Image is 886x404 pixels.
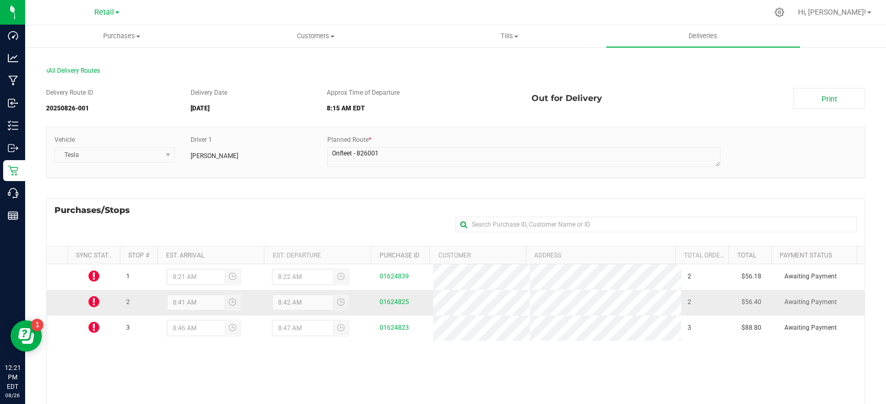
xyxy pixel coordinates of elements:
a: 01624839 [380,273,409,280]
span: OUT OF SYNC! [88,269,99,284]
a: Est. Arrival [166,252,204,259]
th: Address [526,246,675,264]
th: Total Order Lines [675,246,728,264]
span: 3 [688,323,691,333]
a: Tills [413,25,606,47]
p: 12:21 PM EDT [5,363,20,391]
inline-svg: Manufacturing [8,75,18,86]
a: Sync Status [76,252,116,259]
label: Approx Time of Departure [327,88,400,97]
span: $56.18 [741,272,761,282]
div: Manage settings [773,7,786,17]
h5: [DATE] [191,105,312,112]
a: Total [737,252,756,259]
span: Awaiting Payment [784,297,837,307]
span: Awaiting Payment [784,272,837,282]
span: 2 [688,297,691,307]
span: Tills [413,31,606,41]
label: Vehicle [54,135,75,144]
iframe: Resource center unread badge [31,319,43,331]
span: OUT OF SYNC! [88,295,99,309]
a: Purchase ID [380,252,419,259]
label: Delivery Date [191,88,227,97]
label: Delivery Route ID [46,88,93,97]
th: Customer [429,246,526,264]
span: 2 [126,297,130,307]
label: Planned Route [327,135,371,144]
span: All Delivery Routes [46,67,100,74]
inline-svg: Retail [8,165,18,176]
span: Retail [94,8,114,17]
input: Search Purchase ID, Customer Name or ID [456,217,857,232]
a: Payment Status [780,252,832,259]
th: Est. Departure [264,246,371,264]
a: Print Manifest [793,88,865,109]
a: Customers [219,25,413,47]
span: OUT OF SYNC! [88,320,99,335]
inline-svg: Inbound [8,98,18,108]
span: Out for Delivery [531,88,602,109]
span: Hi, [PERSON_NAME]! [798,8,866,16]
span: 2 [688,272,691,282]
label: Driver 1 [191,135,212,144]
p: 08/26 [5,391,20,399]
inline-svg: Dashboard [8,30,18,41]
a: Stop # [128,252,149,259]
inline-svg: Call Center [8,188,18,198]
strong: 20250826-001 [46,105,89,112]
a: Deliveries [606,25,800,47]
inline-svg: Analytics [8,53,18,63]
iframe: Resource center [10,320,42,352]
span: 3 [126,323,130,333]
a: 01624825 [380,298,409,306]
a: 01624823 [380,324,409,331]
span: $88.80 [741,323,761,333]
span: Deliveries [674,31,732,41]
span: 1 [126,272,130,282]
inline-svg: Reports [8,210,18,221]
span: Purchases/Stops [54,204,140,217]
span: Awaiting Payment [784,323,837,333]
inline-svg: Inventory [8,120,18,131]
h5: 8:15 AM EDT [327,105,516,112]
span: $56.40 [741,297,761,307]
span: [PERSON_NAME] [191,151,238,161]
inline-svg: Outbound [8,143,18,153]
a: Purchases [25,25,219,47]
span: Customers [219,31,412,41]
span: Purchases [26,31,218,41]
